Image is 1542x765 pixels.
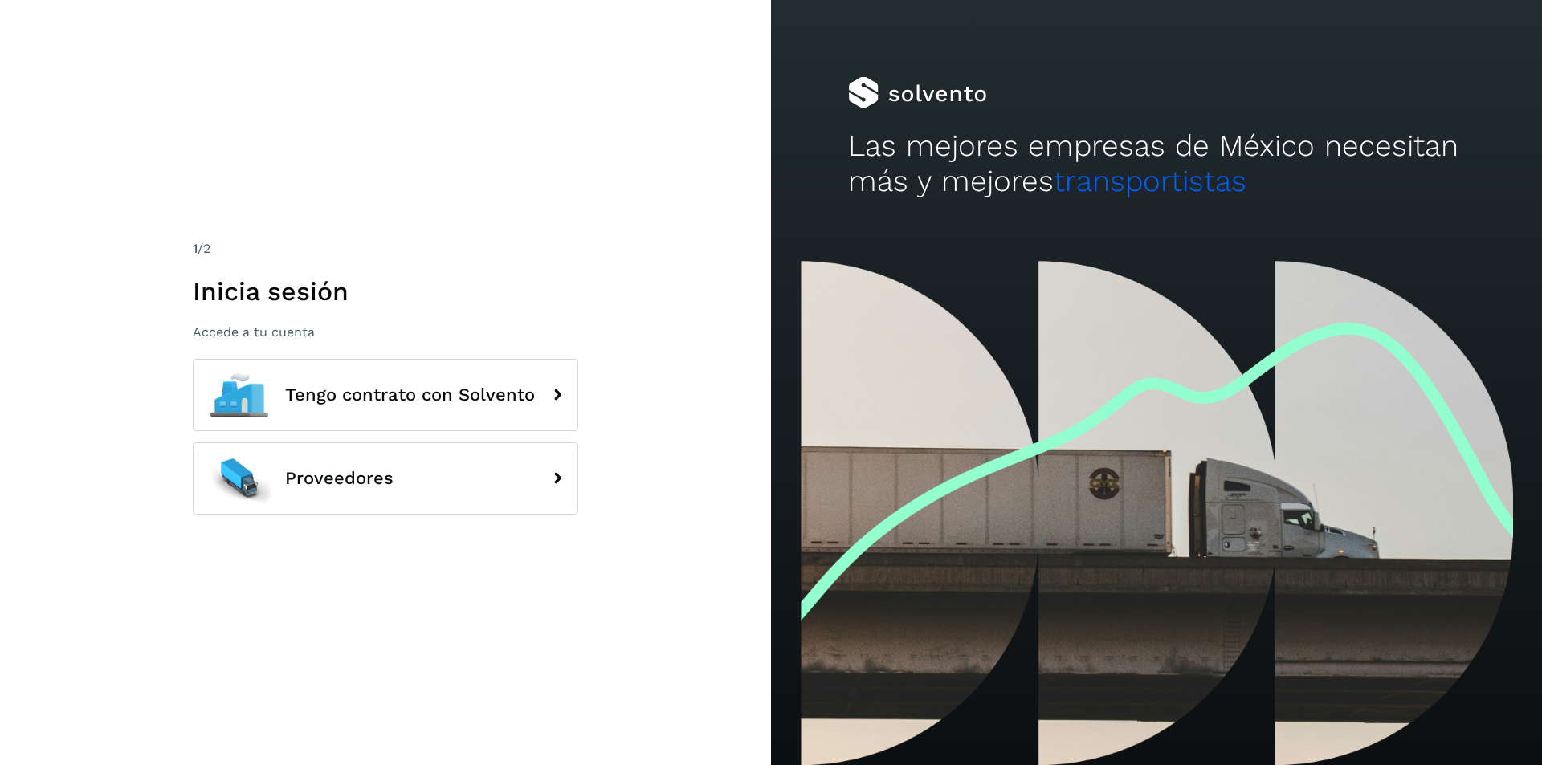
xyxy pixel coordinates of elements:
span: 1 [193,241,198,256]
h1: Inicia sesión [193,276,578,307]
p: Accede a tu cuenta [193,324,578,340]
span: transportistas [1054,164,1246,198]
button: Proveedores [193,442,578,515]
span: Proveedores [285,469,394,488]
button: Tengo contrato con Solvento [193,359,578,431]
span: Tengo contrato con Solvento [285,385,535,405]
div: /2 [193,239,578,258]
h2: Las mejores empresas de México necesitan más y mejores [848,128,1465,200]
